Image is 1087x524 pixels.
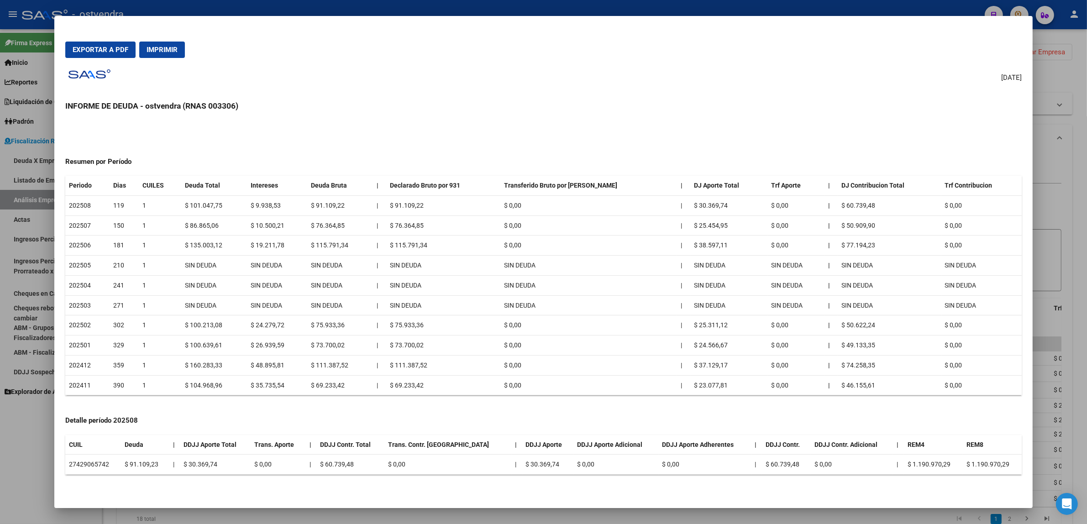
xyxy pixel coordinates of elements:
[139,256,181,276] td: 1
[677,275,690,295] td: |
[307,195,373,215] td: $ 91.109,22
[963,455,1022,475] td: $ 1.190.970,29
[941,375,1022,395] td: $ 0,00
[306,435,316,455] th: |
[147,46,178,54] span: Imprimir
[251,455,306,475] td: $ 0,00
[110,375,139,395] td: 390
[139,355,181,375] td: 1
[824,215,838,236] th: |
[386,236,500,256] td: $ 115.791,34
[181,275,247,295] td: SIN DEUDA
[181,256,247,276] td: SIN DEUDA
[677,176,690,195] th: |
[386,195,500,215] td: $ 91.109,22
[65,355,110,375] td: 202412
[386,256,500,276] td: SIN DEUDA
[65,42,136,58] button: Exportar a PDF
[65,236,110,256] td: 202506
[893,435,903,455] th: |
[904,435,963,455] th: REM4
[181,236,247,256] td: $ 135.003,12
[306,455,316,475] td: |
[110,195,139,215] td: 119
[941,355,1022,375] td: $ 0,00
[838,295,941,315] td: SIN DEUDA
[386,295,500,315] td: SIN DEUDA
[500,195,677,215] td: $ 0,00
[373,355,386,375] td: |
[169,435,180,455] th: |
[386,215,500,236] td: $ 76.364,85
[139,295,181,315] td: 1
[247,335,307,356] td: $ 26.939,59
[110,335,139,356] td: 329
[677,335,690,356] td: |
[522,435,574,455] th: DDJJ Aporte
[963,435,1022,455] th: REM8
[65,295,110,315] td: 202503
[373,215,386,236] td: |
[139,195,181,215] td: 1
[386,335,500,356] td: $ 73.700,02
[386,176,500,195] th: Declarado Bruto por 931
[677,256,690,276] td: |
[247,256,307,276] td: SIN DEUDA
[1001,73,1022,83] span: [DATE]
[941,215,1022,236] td: $ 0,00
[751,435,762,455] th: |
[767,176,824,195] th: Trf Aporte
[247,176,307,195] th: Intereses
[181,335,247,356] td: $ 100.639,61
[384,435,511,455] th: Trans. Contr. [GEOGRAPHIC_DATA]
[500,295,677,315] td: SIN DEUDA
[110,236,139,256] td: 181
[824,236,838,256] th: |
[307,215,373,236] td: $ 76.364,85
[838,355,941,375] td: $ 74.258,35
[941,256,1022,276] td: SIN DEUDA
[500,256,677,276] td: SIN DEUDA
[139,375,181,395] td: 1
[573,435,658,455] th: DDJJ Aporte Adicional
[811,455,893,475] td: $ 0,00
[307,335,373,356] td: $ 73.700,02
[677,295,690,315] td: |
[110,275,139,295] td: 241
[762,435,811,455] th: DDJJ Contr.
[181,195,247,215] td: $ 101.047,75
[386,315,500,335] td: $ 75.933,36
[659,435,751,455] th: DDJJ Aporte Adherentes
[824,275,838,295] th: |
[110,215,139,236] td: 150
[767,355,824,375] td: $ 0,00
[941,335,1022,356] td: $ 0,00
[767,215,824,236] td: $ 0,00
[373,195,386,215] td: |
[522,455,574,475] td: $ 30.369,74
[373,176,386,195] th: |
[307,295,373,315] td: SIN DEUDA
[373,315,386,335] td: |
[838,275,941,295] td: SIN DEUDA
[904,455,963,475] td: $ 1.190.970,29
[838,375,941,395] td: $ 46.155,61
[500,355,677,375] td: $ 0,00
[180,455,251,475] td: $ 30.369,74
[691,295,768,315] td: SIN DEUDA
[677,236,690,256] td: |
[838,335,941,356] td: $ 49.133,35
[65,176,110,195] th: Periodo
[181,176,247,195] th: Deuda Total
[386,275,500,295] td: SIN DEUDA
[838,215,941,236] td: $ 50.909,90
[941,195,1022,215] td: $ 0,00
[373,236,386,256] td: |
[247,355,307,375] td: $ 48.895,81
[247,215,307,236] td: $ 10.500,21
[110,256,139,276] td: 210
[691,256,768,276] td: SIN DEUDA
[307,355,373,375] td: $ 111.387,52
[65,256,110,276] td: 202505
[139,236,181,256] td: 1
